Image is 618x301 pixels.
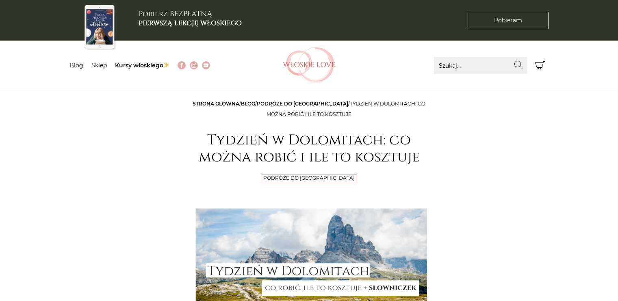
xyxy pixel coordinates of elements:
[163,62,169,68] img: ✨
[115,62,170,69] a: Kursy włoskiego
[241,101,255,107] a: Blog
[139,10,242,27] h3: Pobierz BEZPŁATNĄ
[257,101,348,107] a: Podróże do [GEOGRAPHIC_DATA]
[91,62,107,69] a: Sklep
[193,101,239,107] a: Strona główna
[468,12,549,29] a: Pobieram
[191,132,427,166] h1: Tydzień w Dolomitach: co można robić i ile to kosztuje
[139,18,242,28] b: pierwszą lekcję włoskiego
[434,57,527,74] input: Szukaj...
[263,175,355,181] a: Podróże do [GEOGRAPHIC_DATA]
[69,62,83,69] a: Blog
[531,57,549,74] button: Koszyk
[283,47,336,84] img: Włoskielove
[494,16,522,25] span: Pobieram
[193,101,425,117] span: / / /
